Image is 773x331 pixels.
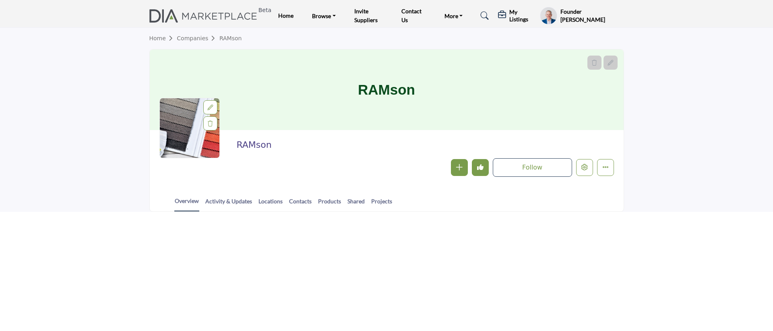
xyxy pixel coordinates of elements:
a: More [439,10,469,21]
a: Home [149,35,177,41]
a: Products [318,197,341,211]
a: Locations [258,197,283,211]
h5: My Listings [509,8,536,23]
h5: Founder [PERSON_NAME] [560,8,624,23]
a: Home [278,12,293,19]
a: Projects [371,197,393,211]
img: site Logo [149,9,262,23]
a: Invite Suppliers [354,8,378,23]
div: My Listings [498,8,536,23]
button: More details [597,159,614,176]
h6: Beta [258,7,271,14]
a: Activity & Updates [205,197,252,211]
a: Overview [174,197,199,211]
button: Follow [493,158,572,177]
a: Companies [177,35,219,41]
h1: RAMson [358,50,415,130]
a: Browse [306,10,341,21]
a: Contact Us [401,8,422,23]
h2: RAMson [236,140,458,150]
a: Beta [149,9,262,23]
a: Shared [347,197,365,211]
div: Aspect Ratio:6:1,Size:1200x200px [604,56,618,70]
div: Aspect Ratio:1:1,Size:400x400px [203,100,217,114]
a: Contacts [289,197,312,211]
button: Show hide supplier dropdown [540,7,557,25]
a: RAMson [219,35,242,41]
button: Edit company [576,159,593,176]
button: Undo like [472,159,489,176]
a: Search [473,9,494,22]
